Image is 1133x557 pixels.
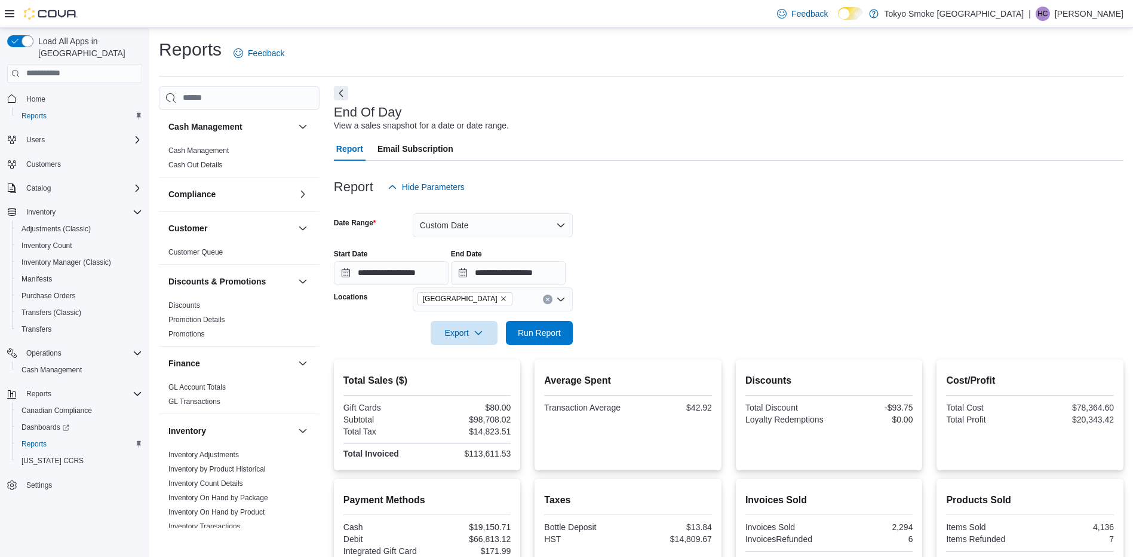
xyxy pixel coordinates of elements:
[17,322,56,336] a: Transfers
[22,325,51,334] span: Transfers
[1033,534,1114,544] div: 7
[296,356,310,371] button: Finance
[17,109,142,123] span: Reports
[22,346,66,360] button: Operations
[17,420,74,434] a: Dashboards
[631,403,712,412] div: $42.92
[1055,7,1123,21] p: [PERSON_NAME]
[159,245,320,264] div: Customer
[168,522,241,531] a: Inventory Transactions
[168,276,266,287] h3: Discounts & Promotions
[946,534,1027,544] div: Items Refunded
[429,449,511,458] div: $113,611.53
[343,546,425,556] div: Integrated Gift Card
[22,91,142,106] span: Home
[26,481,52,490] span: Settings
[12,271,147,287] button: Manifests
[544,403,625,412] div: Transaction Average
[745,493,913,507] h2: Invoices Sold
[2,90,147,108] button: Home
[159,143,320,177] div: Cash Management
[22,157,142,172] span: Customers
[2,131,147,148] button: Users
[22,478,142,492] span: Settings
[544,522,625,532] div: Bottle Deposit
[946,374,1114,388] h2: Cost/Profit
[22,157,66,172] a: Customers
[413,213,573,237] button: Custom Date
[543,295,552,304] button: Clear input
[429,427,511,436] div: $14,823.51
[429,403,511,412] div: $80.00
[12,221,147,237] button: Adjustments (Classic)
[2,385,147,402] button: Reports
[22,181,142,195] span: Catalog
[745,415,827,424] div: Loyalty Redemptions
[17,454,142,468] span: Washington CCRS
[343,534,425,544] div: Debit
[334,180,373,194] h3: Report
[22,258,111,267] span: Inventory Manager (Classic)
[17,403,142,418] span: Canadian Compliance
[168,160,223,170] span: Cash Out Details
[343,522,425,532] div: Cash
[168,222,207,234] h3: Customer
[168,146,229,155] span: Cash Management
[296,120,310,134] button: Cash Management
[12,452,147,469] button: [US_STATE] CCRS
[17,437,142,451] span: Reports
[17,322,142,336] span: Transfers
[17,403,97,418] a: Canadian Compliance
[168,316,225,324] a: Promotion Details
[7,85,142,525] nav: Complex example
[22,308,81,317] span: Transfers (Classic)
[168,357,200,369] h3: Finance
[544,534,625,544] div: HST
[168,188,293,200] button: Compliance
[22,111,47,121] span: Reports
[168,425,206,437] h3: Inventory
[168,276,293,287] button: Discounts & Promotions
[417,292,512,305] span: Mount Pearl Commonwealth
[429,522,511,532] div: $19,150.71
[22,181,56,195] button: Catalog
[544,374,712,388] h2: Average Spent
[451,261,566,285] input: Press the down key to open a popover containing a calendar.
[429,534,511,544] div: $66,813.12
[377,137,453,161] span: Email Subscription
[336,137,363,161] span: Report
[22,92,50,106] a: Home
[22,291,76,301] span: Purchase Orders
[159,38,222,62] h1: Reports
[1037,7,1048,21] span: HC
[26,183,51,193] span: Catalog
[451,249,482,259] label: End Date
[383,175,469,199] button: Hide Parameters
[12,321,147,338] button: Transfers
[12,362,147,378] button: Cash Management
[159,298,320,346] div: Discounts & Promotions
[2,476,147,494] button: Settings
[248,47,284,59] span: Feedback
[518,327,561,339] span: Run Report
[168,397,220,406] a: GL Transactions
[334,86,348,100] button: Next
[556,295,566,304] button: Open list of options
[22,346,142,360] span: Operations
[12,402,147,419] button: Canadian Compliance
[343,374,511,388] h2: Total Sales ($)
[22,205,60,219] button: Inventory
[26,160,61,169] span: Customers
[24,8,78,20] img: Cova
[168,464,266,474] span: Inventory by Product Historical
[631,522,712,532] div: $13.84
[229,41,289,65] a: Feedback
[168,383,226,391] a: GL Account Totals
[12,108,147,124] button: Reports
[296,187,310,201] button: Compliance
[168,188,216,200] h3: Compliance
[334,120,509,132] div: View a sales snapshot for a date or date range.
